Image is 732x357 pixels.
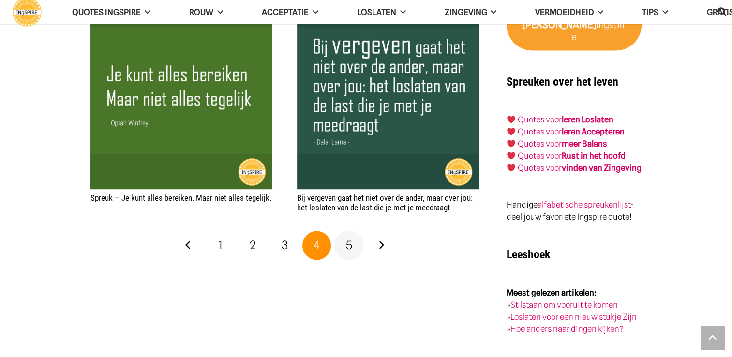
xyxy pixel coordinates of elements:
[642,7,658,17] span: TIPS
[518,127,562,136] a: Quotes voor
[507,286,642,335] p: » » »
[562,163,642,173] strong: vinden van Zingeving
[302,231,331,260] span: Pagina 4
[518,151,626,161] a: Quotes voorRust in het hoofd
[507,287,597,297] strong: Meest gelezen artikelen:
[262,7,309,17] span: Acceptatie
[90,193,271,203] a: Spreuk – Je kunt alles bereiken. Maar niet alles tegelijk.
[701,326,725,350] a: Terug naar top
[507,139,515,148] img: ❤
[141,8,150,16] span: QUOTES INGSPIRE Menu
[507,164,515,172] img: ❤
[282,238,288,252] span: 3
[297,193,473,212] a: Bij vergeven gaat het niet over de ander, maar over jou: het loslaten van de last die je met je m...
[189,7,213,17] span: ROUW
[535,7,594,17] span: VERMOEIDHEID
[562,139,607,149] strong: meer Balans
[270,231,299,260] a: Pagina 3
[523,7,599,30] strong: van [PERSON_NAME]
[507,115,515,123] img: ❤
[594,8,603,16] span: VERMOEIDHEID Menu
[297,7,479,189] img: Citaat: Bij vergeven gaat het niet over de ander, maar over jou: het loslaten van de last die je ...
[238,231,267,260] a: Pagina 2
[507,127,515,135] img: ❤
[518,139,607,149] a: Quotes voormeer Balans
[250,238,256,252] span: 2
[507,199,642,223] p: Handige - deel jouw favoriete Ingspire quote!
[538,200,630,209] a: alfabetische spreukenlijst
[562,151,626,161] strong: Rust in het hoofd
[507,75,618,89] strong: Spreuken over het leven
[507,248,550,261] strong: Leeshoek
[218,238,223,252] span: 1
[309,8,318,16] span: Acceptatie Menu
[90,7,272,189] img: Citaat: Je kunt alles bereiken. Maar niet alles tegelijk.
[213,8,223,16] span: ROUW Menu
[658,8,668,16] span: TIPS Menu
[396,8,406,16] span: Loslaten Menu
[507,151,515,160] img: ❤
[345,238,352,252] span: 5
[357,7,396,17] span: Loslaten
[444,7,487,17] span: Zingeving
[518,115,562,124] a: Quotes voor
[334,231,363,260] a: Pagina 5
[518,163,642,173] a: Quotes voorvinden van Zingeving
[206,231,235,260] a: Pagina 1
[72,7,141,17] span: QUOTES INGSPIRE
[510,299,618,309] a: Stilstaan om vooruit te komen
[487,8,496,16] span: Zingeving Menu
[562,127,625,136] a: leren Accepteren
[510,312,637,321] a: Loslaten voor een nieuw stukje Zijn
[314,238,320,252] span: 4
[562,115,613,124] a: leren Loslaten
[510,324,624,333] a: Hoe anders naar dingen kijken?
[712,0,732,24] a: Zoeken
